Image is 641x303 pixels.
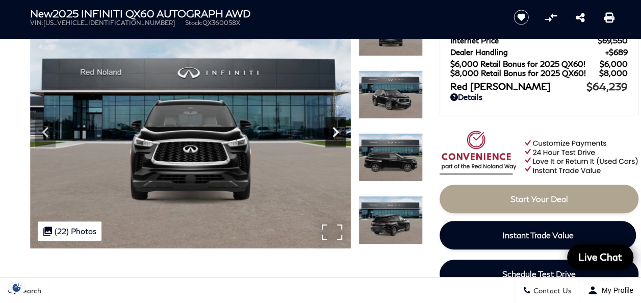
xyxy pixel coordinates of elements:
[598,36,628,45] span: $69,550
[325,117,346,147] div: Next
[502,230,574,240] span: Instant Trade Value
[450,92,628,102] a: Details
[358,196,423,244] img: New 2025 MINERAL BLACK INFINITI AUTOGRAPH AWD image 5
[43,19,175,27] span: [US_VEHICLE_IDENTIFICATION_NUMBER]
[30,8,497,19] h1: 2025 INFINITI QX60 AUTOGRAPH AWD
[450,68,599,78] span: $8,000 Retail Bonus for 2025 QX60!
[358,70,423,119] img: New 2025 MINERAL BLACK INFINITI AUTOGRAPH AWD image 3
[5,282,29,293] section: Click to Open Cookie Consent Modal
[185,19,202,27] span: Stock:
[30,19,43,27] span: VIN:
[604,11,614,23] a: Print this New 2025 INFINITI QX60 AUTOGRAPH AWD
[30,8,351,248] img: New 2025 MINERAL BLACK INFINITI AUTOGRAPH AWD image 2
[440,221,636,249] a: Instant Trade Value
[586,80,628,92] span: $64,239
[450,36,628,45] a: Internet Price $69,550
[450,59,600,68] span: $6,000 Retail Bonus for 2025 QX60!
[600,59,628,68] span: $6,000
[510,194,568,204] span: Start Your Deal
[358,133,423,182] img: New 2025 MINERAL BLACK INFINITI AUTOGRAPH AWD image 4
[450,47,628,57] a: Dealer Handling $689
[599,68,628,78] span: $8,000
[450,47,605,57] span: Dealer Handling
[567,244,633,270] a: Live Chat
[450,81,586,92] span: Red [PERSON_NAME]
[30,7,53,19] strong: New
[440,260,638,288] a: Schedule Test Drive
[543,10,558,25] button: Compare Vehicle
[450,80,628,92] a: Red [PERSON_NAME] $64,239
[531,286,572,295] span: Contact Us
[35,117,56,147] div: Previous
[450,68,628,78] a: $8,000 Retail Bonus for 2025 QX60! $8,000
[605,47,628,57] span: $689
[16,286,41,295] span: Search
[450,36,598,45] span: Internet Price
[598,286,633,294] span: My Profile
[573,250,627,263] span: Live Chat
[450,59,628,68] a: $6,000 Retail Bonus for 2025 QX60! $6,000
[202,19,240,27] span: QX360058X
[38,221,101,241] div: (22) Photos
[5,282,29,293] img: Opt-Out Icon
[510,9,532,26] button: Save vehicle
[575,11,584,23] a: Share this New 2025 INFINITI QX60 AUTOGRAPH AWD
[440,185,638,213] a: Start Your Deal
[580,277,641,303] button: Open user profile menu
[502,269,576,279] span: Schedule Test Drive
